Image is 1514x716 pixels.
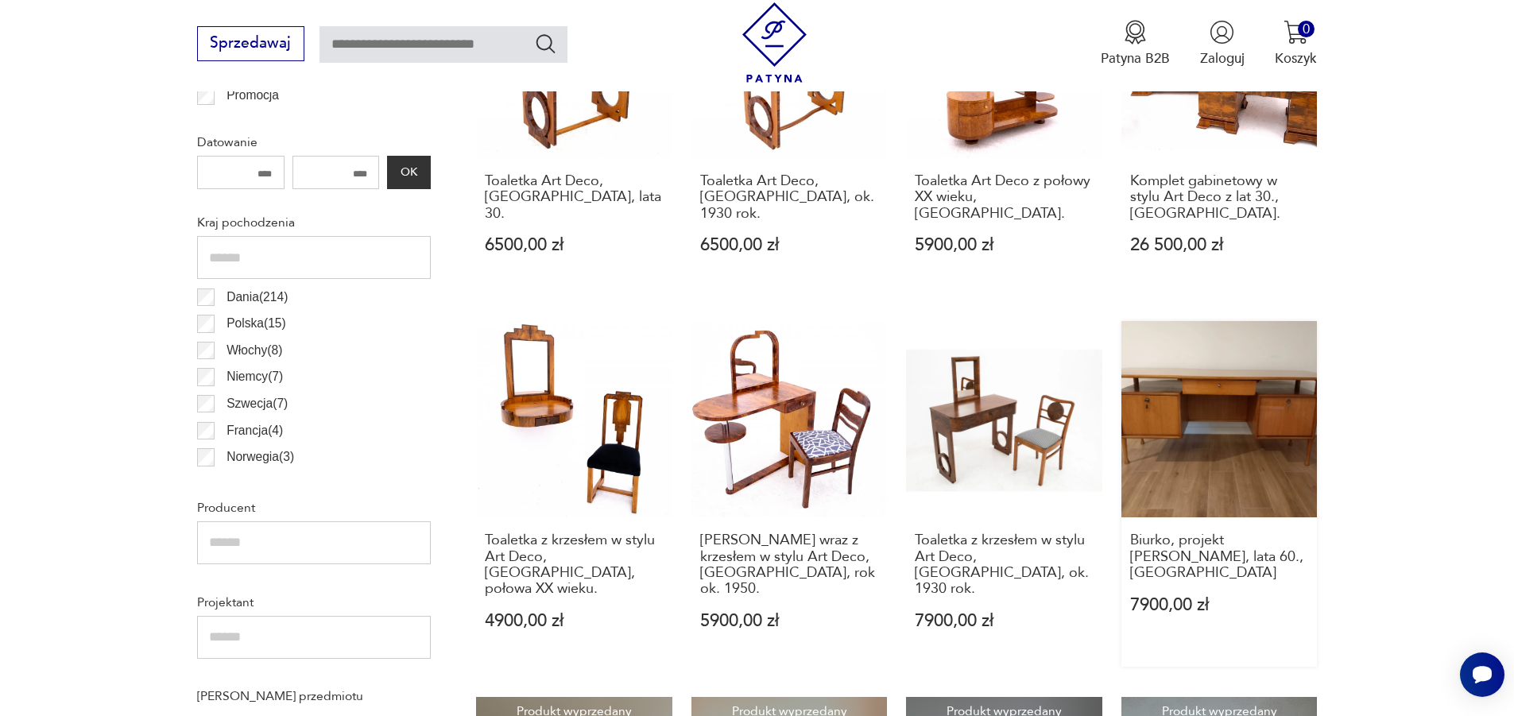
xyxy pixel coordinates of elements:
img: Ikona medalu [1123,20,1148,45]
p: 6500,00 zł [485,237,664,254]
img: Ikonka użytkownika [1210,20,1234,45]
p: Włochy ( 8 ) [227,340,282,361]
img: Patyna - sklep z meblami i dekoracjami vintage [734,2,815,83]
button: 0Koszyk [1275,20,1317,68]
img: Ikona koszyka [1284,20,1308,45]
p: [PERSON_NAME] przedmiotu [197,686,431,706]
a: Ikona medaluPatyna B2B [1101,20,1170,68]
p: 7900,00 zł [1130,597,1309,613]
h3: Toaletka z krzesłem w stylu Art Deco, [GEOGRAPHIC_DATA], połowa XX wieku. [485,532,664,598]
p: Czechosłowacja ( 2 ) [227,474,331,494]
p: 26 500,00 zł [1130,237,1309,254]
p: Projektant [197,592,431,613]
p: Koszyk [1275,49,1317,68]
button: Sprzedawaj [197,26,304,61]
iframe: Smartsupp widget button [1460,652,1504,697]
p: Kraj pochodzenia [197,212,431,233]
p: Dania ( 214 ) [227,287,288,308]
p: 4900,00 zł [485,613,664,629]
button: Zaloguj [1200,20,1245,68]
button: Szukaj [534,32,557,55]
button: OK [387,156,430,189]
a: Toaletka z krzesłem w stylu Art Deco, Polska, ok. 1930 rok.Toaletka z krzesłem w stylu Art Deco, ... [906,321,1102,666]
p: Zaloguj [1200,49,1245,68]
a: Toaletka z krzesłem w stylu Art Deco, Polska, połowa XX wieku.Toaletka z krzesłem w stylu Art Dec... [476,321,672,666]
h3: [PERSON_NAME] wraz z krzesłem w stylu Art Deco, [GEOGRAPHIC_DATA], rok ok. 1950. [700,532,879,598]
h3: Komplet gabinetowy w stylu Art Deco z lat 30., [GEOGRAPHIC_DATA]. [1130,173,1309,222]
p: 6500,00 zł [700,237,879,254]
div: 0 [1298,21,1315,37]
h3: Toaletka Art Deco z połowy XX wieku, [GEOGRAPHIC_DATA]. [915,173,1094,222]
button: Patyna B2B [1101,20,1170,68]
p: Producent [197,497,431,518]
p: Datowanie [197,132,431,153]
p: Norwegia ( 3 ) [227,447,294,467]
p: Promocja [227,85,279,106]
a: Toaletka wraz z krzesłem w stylu Art Deco, Polska, rok ok. 1950.[PERSON_NAME] wraz z krzesłem w s... [691,321,888,666]
a: Biurko, projekt Marian Grabiński, lata 60., PolskaBiurko, projekt [PERSON_NAME], lata 60., [GEOGR... [1121,321,1318,666]
p: Niemcy ( 7 ) [227,366,283,387]
h3: Toaletka Art Deco, [GEOGRAPHIC_DATA], lata 30. [485,173,664,222]
h3: Biurko, projekt [PERSON_NAME], lata 60., [GEOGRAPHIC_DATA] [1130,532,1309,581]
p: Szwecja ( 7 ) [227,393,288,414]
p: Patyna B2B [1101,49,1170,68]
a: Sprzedawaj [197,38,304,51]
h3: Toaletka z krzesłem w stylu Art Deco, [GEOGRAPHIC_DATA], ok. 1930 rok. [915,532,1094,598]
p: Polska ( 15 ) [227,313,286,334]
p: 5900,00 zł [700,613,879,629]
p: Francja ( 4 ) [227,420,283,441]
p: 5900,00 zł [915,237,1094,254]
h3: Toaletka Art Deco, [GEOGRAPHIC_DATA], ok. 1930 rok. [700,173,879,222]
p: 7900,00 zł [915,613,1094,629]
